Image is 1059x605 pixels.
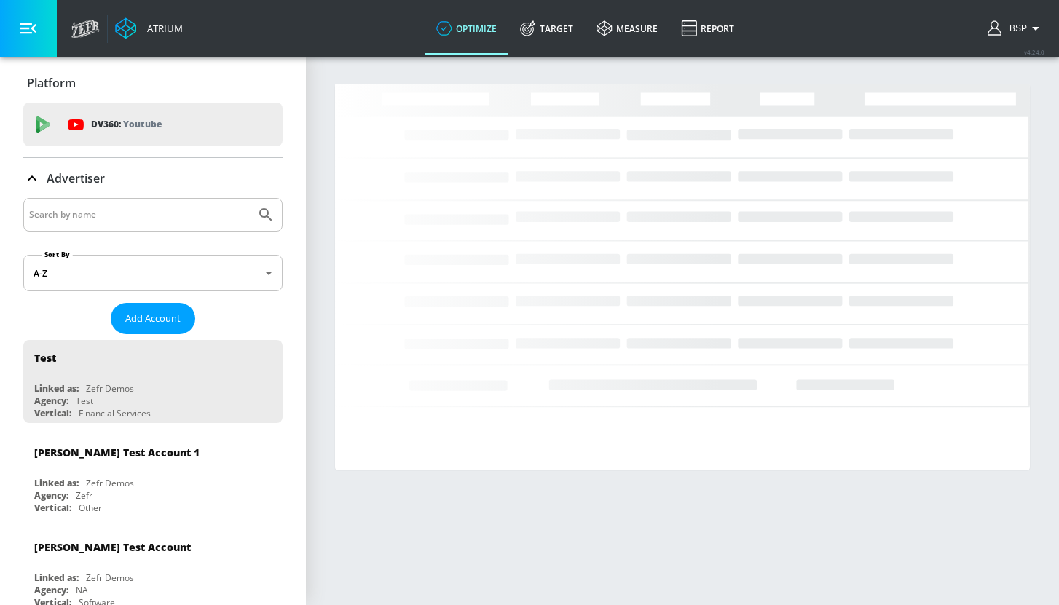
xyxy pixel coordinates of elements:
[123,116,162,132] p: Youtube
[125,310,181,327] span: Add Account
[76,584,88,596] div: NA
[76,395,93,407] div: Test
[23,103,283,146] div: DV360: Youtube
[669,2,746,55] a: Report
[141,22,183,35] div: Atrium
[86,572,134,584] div: Zefr Demos
[34,489,68,502] div: Agency:
[34,351,56,365] div: Test
[508,2,585,55] a: Target
[23,158,283,199] div: Advertiser
[79,407,151,419] div: Financial Services
[585,2,669,55] a: measure
[34,502,71,514] div: Vertical:
[23,435,283,518] div: [PERSON_NAME] Test Account 1Linked as:Zefr DemosAgency:ZefrVertical:Other
[34,584,68,596] div: Agency:
[34,572,79,584] div: Linked as:
[34,382,79,395] div: Linked as:
[111,303,195,334] button: Add Account
[34,407,71,419] div: Vertical:
[23,63,283,103] div: Platform
[86,477,134,489] div: Zefr Demos
[34,540,191,554] div: [PERSON_NAME] Test Account
[27,75,76,91] p: Platform
[23,340,283,423] div: TestLinked as:Zefr DemosAgency:TestVertical:Financial Services
[79,502,102,514] div: Other
[42,250,73,259] label: Sort By
[1024,48,1044,56] span: v 4.24.0
[1004,23,1027,33] span: login as: bsp_linking@zefr.com
[34,477,79,489] div: Linked as:
[34,395,68,407] div: Agency:
[86,382,134,395] div: Zefr Demos
[34,446,200,459] div: [PERSON_NAME] Test Account 1
[47,170,105,186] p: Advertiser
[23,255,283,291] div: A-Z
[988,20,1044,37] button: BSP
[425,2,508,55] a: optimize
[91,116,162,133] p: DV360:
[29,205,250,224] input: Search by name
[76,489,92,502] div: Zefr
[115,17,183,39] a: Atrium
